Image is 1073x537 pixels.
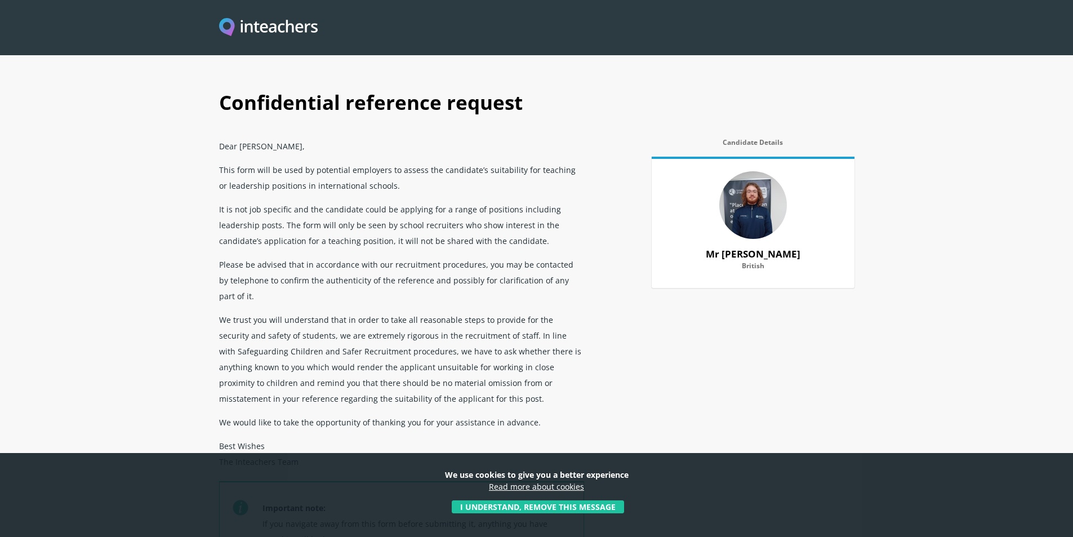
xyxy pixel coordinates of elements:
strong: We use cookies to give you a better experience [445,469,629,480]
p: Best Wishes The Inteachers Team [219,434,584,481]
p: We would like to take the opportunity of thanking you for your assistance in advance. [219,410,584,434]
p: Dear [PERSON_NAME], [219,134,584,158]
strong: Mr [PERSON_NAME] [706,247,800,260]
a: Read more about cookies [489,481,584,492]
p: We trust you will understand that in order to take all reasonable steps to provide for the securi... [219,308,584,410]
label: Candidate Details [652,139,854,153]
img: Inteachers [219,18,318,38]
img: 79629 [719,171,787,239]
label: British [665,262,841,277]
a: Visit this site's homepage [219,18,318,38]
button: I understand, remove this message [452,500,624,513]
p: Please be advised that in accordance with our recruitment procedures, you may be contacted by tel... [219,252,584,308]
p: This form will be used by potential employers to assess the candidate’s suitability for teaching ... [219,158,584,197]
p: It is not job specific and the candidate could be applying for a range of positions including lea... [219,197,584,252]
h1: Confidential reference request [219,79,854,134]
